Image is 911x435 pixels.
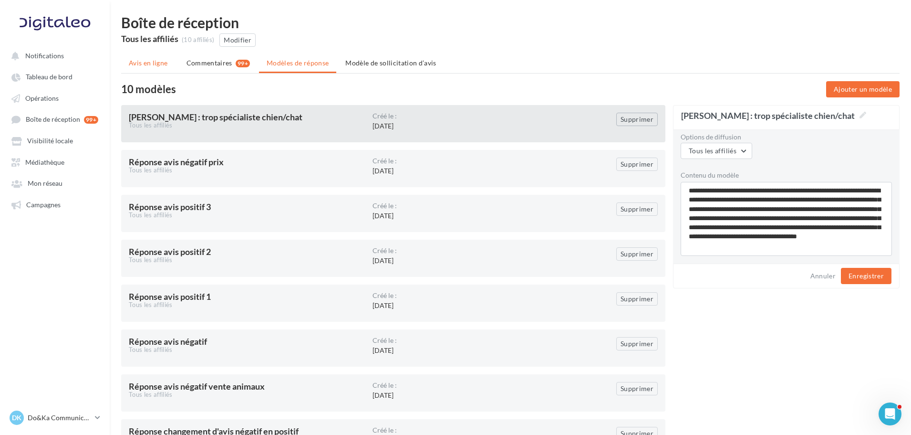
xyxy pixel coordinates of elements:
[121,84,826,95] div: 10 modèles
[616,337,658,350] button: Supprimer
[186,58,232,68] span: Commentaires
[616,158,658,171] button: Supprimer
[129,121,365,130] div: Tous les affiliés
[25,94,59,102] span: Opérations
[841,268,891,284] button: Enregistrer
[681,109,866,122] span: [PERSON_NAME] : trop spécialiste chien/chat
[129,211,365,220] div: Tous les affiliés
[681,170,892,180] div: Contenu du modèle
[373,202,616,209] div: Créé le :
[8,409,102,427] a: DK Do&Ka Communication
[6,68,104,85] a: Tableau de bord
[616,292,658,306] button: Supprimer
[121,15,900,30] div: Boîte de réception
[219,33,256,47] button: Modifier
[616,247,658,261] button: Supprimer
[12,413,21,423] span: DK
[129,158,365,175] div: Réponse avis négatif prix
[616,202,658,216] button: Supprimer
[373,382,616,389] div: Créé le :
[373,292,616,310] div: [DATE]
[27,137,73,145] span: Visibilité locale
[807,270,839,282] button: Annuler
[26,73,72,81] span: Tableau de bord
[6,132,104,149] a: Visibilité locale
[129,391,365,399] div: Tous les affiliés
[129,346,365,354] div: Tous les affiliés
[373,247,616,265] div: [DATE]
[129,382,365,399] div: Réponse avis négatif vente animaux
[129,113,365,130] div: [PERSON_NAME] : trop spécialiste chien/chat
[182,36,214,44] div: (10 affiliés)
[681,143,752,159] button: Tous les affiliés
[6,47,100,64] button: Notifications
[26,201,61,209] span: Campagnes
[373,158,616,164] div: Créé le :
[345,59,436,67] span: Modèle de sollicitation d’avis
[826,81,900,97] button: Ajouter un modèle
[616,113,658,126] button: Supprimer
[84,116,98,124] div: 99+
[616,382,658,395] button: Supprimer
[129,337,365,354] div: Réponse avis négatif
[28,180,62,188] span: Mon réseau
[373,158,616,176] div: [DATE]
[129,256,365,265] div: Tous les affiliés
[373,113,616,131] div: [DATE]
[373,337,616,355] div: [DATE]
[129,247,365,265] div: Réponse avis positif 2
[6,174,104,191] a: Mon réseau
[681,134,892,140] label: Options de diffusion
[121,34,178,43] div: Tous les affiliés
[6,196,104,213] a: Campagnes
[129,301,365,309] div: Tous les affiliés
[689,147,736,155] span: Tous les affiliés
[373,382,616,400] div: [DATE]
[236,60,250,67] div: 99+
[373,337,616,344] div: Créé le :
[129,58,168,68] span: Avis en ligne
[25,52,64,60] span: Notifications
[6,153,104,170] a: Médiathèque
[6,89,104,106] a: Opérations
[373,427,616,434] div: Créé le :
[26,116,80,124] span: Boîte de réception
[879,403,901,425] iframe: Intercom live chat
[25,158,64,166] span: Médiathèque
[28,413,91,423] p: Do&Ka Communication
[373,202,616,221] div: [DATE]
[373,292,616,299] div: Créé le :
[129,292,365,309] div: Réponse avis positif 1
[129,166,365,175] div: Tous les affiliés
[373,247,616,254] div: Créé le :
[129,202,365,220] div: Réponse avis positif 3
[373,113,616,119] div: Créé le :
[6,110,104,128] a: Boîte de réception 99+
